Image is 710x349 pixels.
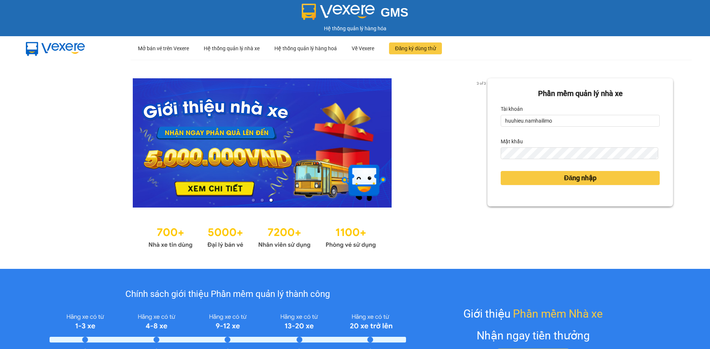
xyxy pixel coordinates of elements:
[381,6,408,19] span: GMS
[148,222,376,250] img: Statistics.png
[138,37,189,60] div: Mở bán vé trên Vexere
[50,287,406,301] div: Chính sách giới thiệu Phần mềm quản lý thành công
[477,327,590,344] div: Nhận ngay tiền thưởng
[501,147,658,159] input: Mật khẩu
[501,171,660,185] button: Đăng nhập
[352,37,374,60] div: Về Vexere
[389,42,442,54] button: Đăng ký dùng thử
[474,78,487,88] p: 3 of 3
[261,199,264,202] li: slide item 2
[204,37,260,60] div: Hệ thống quản lý nhà xe
[395,44,436,52] span: Đăng ký dùng thử
[501,115,660,127] input: Tài khoản
[501,136,523,147] label: Mật khẩu
[274,37,337,60] div: Hệ thống quản lý hàng hoá
[501,88,660,99] div: Phần mềm quản lý nhà xe
[513,305,603,322] span: Phần mềm Nhà xe
[463,305,603,322] div: Giới thiệu
[270,199,273,202] li: slide item 3
[37,78,47,208] button: previous slide / item
[477,78,487,208] button: next slide / item
[302,11,409,17] a: GMS
[252,199,255,202] li: slide item 1
[2,24,708,32] div: Hệ thống quản lý hàng hóa
[501,103,523,115] label: Tài khoản
[564,173,596,183] span: Đăng nhập
[18,36,92,61] img: mbUUG5Q.png
[302,4,375,20] img: logo 2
